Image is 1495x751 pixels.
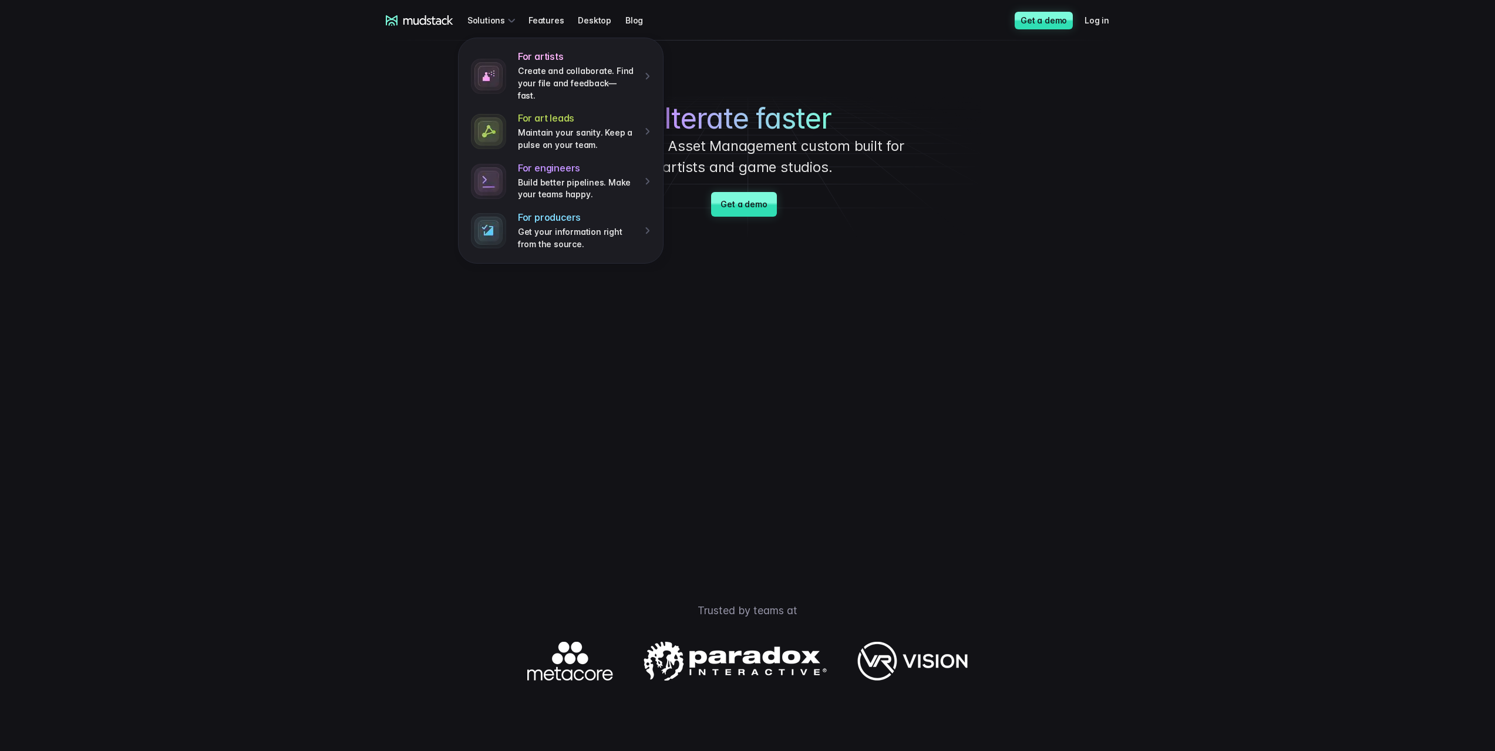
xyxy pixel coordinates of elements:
[625,9,657,31] a: Blog
[518,211,637,224] h4: For producers
[518,226,637,250] p: Get your information right from the source.
[711,192,776,217] a: Get a demo
[466,157,656,206] a: For engineersBuild better pipelines. Make your teams happy.
[466,107,656,156] a: For art leadsMaintain your sanity. Keep a pulse on your team.
[3,213,11,221] input: Work with outsourced artists?
[571,136,924,178] p: with Digital Asset Management custom built for artists and game studios.
[518,112,637,124] h4: For art leads
[527,642,968,681] img: Logos of companies using mudstack.
[1015,12,1073,29] a: Get a demo
[196,1,240,11] span: Last name
[466,45,656,107] a: For artistsCreate and collaborate. Find your file and feedback— fast.
[471,164,506,199] img: stylized terminal icon
[471,59,506,94] img: spray paint icon
[386,15,453,26] a: mudstack logo
[471,114,506,149] img: connected dots icon
[578,9,625,31] a: Desktop
[471,213,506,248] img: stylized terminal icon
[14,213,137,223] span: Work with outsourced artists?
[518,162,637,174] h4: For engineers
[518,127,637,151] p: Maintain your sanity. Keep a pulse on your team.
[196,97,251,107] span: Art team size
[336,602,1159,618] p: Trusted by teams at
[1085,9,1123,31] a: Log in
[518,65,637,102] p: Create and collaborate. Find your file and feedback— fast.
[466,206,656,255] a: For producersGet your information right from the source.
[528,9,578,31] a: Features
[518,177,637,201] p: Build better pipelines. Make your teams happy.
[664,102,831,136] span: Iterate faster
[467,9,519,31] div: Solutions
[518,50,637,63] h4: For artists
[196,49,228,59] span: Job title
